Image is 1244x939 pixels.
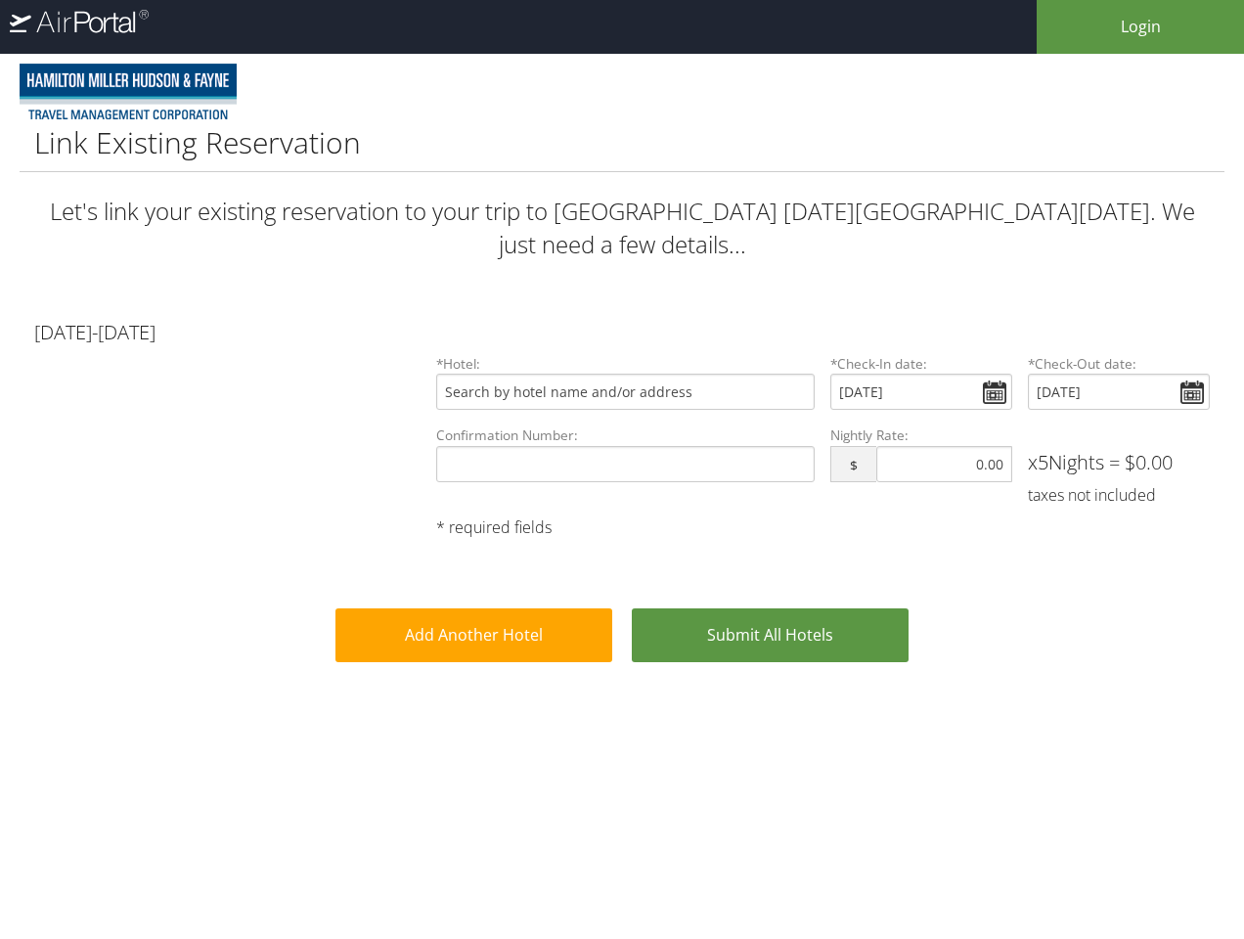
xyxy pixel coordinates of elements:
label: Check-Out date: [1028,354,1210,374]
h3: x Nights = $ [1028,449,1210,476]
h2: Let's link your existing reservation to your trip to [GEOGRAPHIC_DATA] [DATE][GEOGRAPHIC_DATA][DA... [34,195,1210,260]
input: 0.00 [876,446,1012,482]
span: $ [830,446,875,482]
h4: * required fields [436,516,1210,538]
input: Confirmation Number: [436,446,816,482]
input: Search by hotel name and/or address [436,374,816,410]
a: Submit All Hotels [632,608,909,662]
label: *Hotel: [436,354,816,374]
a: Add Another Hotel [335,608,612,662]
label: Nightly Rate: [830,425,1012,445]
span: [DATE] [34,319,92,345]
span: 5 [1038,449,1048,475]
label: Confirmation Number: [436,425,816,481]
label: Check-In date: [830,354,1012,374]
h1: Link Existing Reservation [34,122,1210,163]
span: 0.00 [1135,449,1173,475]
h3: - [DATE] [34,319,1210,346]
h4: taxes not included [1028,484,1210,506]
